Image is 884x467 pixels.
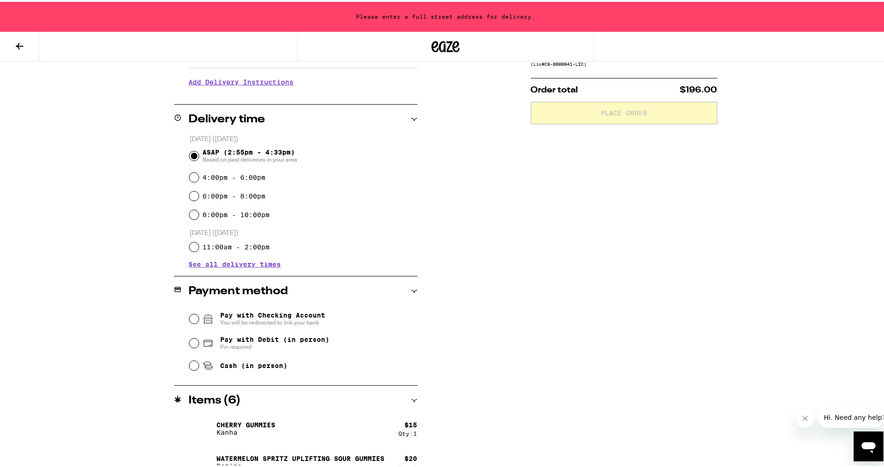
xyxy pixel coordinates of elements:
span: Pay with Debit (in person) [220,334,329,341]
h3: Add Delivery Instructions [189,70,418,91]
div: $ 20 [405,453,418,460]
span: Based on past deliveries in your area [202,154,297,162]
span: You will be redirected to link your bank [220,317,325,325]
p: We'll contact you at [PHONE_NUMBER] when we arrive [189,91,418,99]
h2: Items ( 6 ) [189,393,241,404]
label: 11:00am - 2:00pm [202,241,270,249]
span: Order total [531,84,578,92]
span: Place Order [601,108,647,114]
p: Kanha [217,427,276,434]
label: 4:00pm - 6:00pm [202,172,265,179]
span: Hi. Need any help? [6,7,67,14]
iframe: Button to launch messaging window [854,430,884,460]
img: Cherry Gummies [189,414,215,440]
button: Place Order [531,100,717,122]
p: [DATE] ([DATE]) [189,133,418,142]
h2: Delivery time [189,112,265,123]
iframe: Close message [796,407,814,426]
span: Pin required [220,341,329,349]
p: Watermelon Spritz Uplifting Sour Gummies [217,453,385,460]
div: $ 15 [405,419,418,427]
iframe: Message from company [818,405,884,426]
label: 8:00pm - 10:00pm [202,209,270,217]
h2: Payment method [189,284,288,295]
span: $196.00 [680,84,717,92]
p: [DATE] ([DATE]) [189,227,418,236]
span: Cash (in person) [220,360,287,368]
button: See all delivery times [189,259,281,266]
label: 6:00pm - 8:00pm [202,191,265,198]
div: Qty: 1 [399,429,418,435]
p: Cherry Gummies [217,419,276,427]
span: ASAP (2:55pm - 4:33pm) [202,147,297,162]
span: Pay with Checking Account [220,310,325,325]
